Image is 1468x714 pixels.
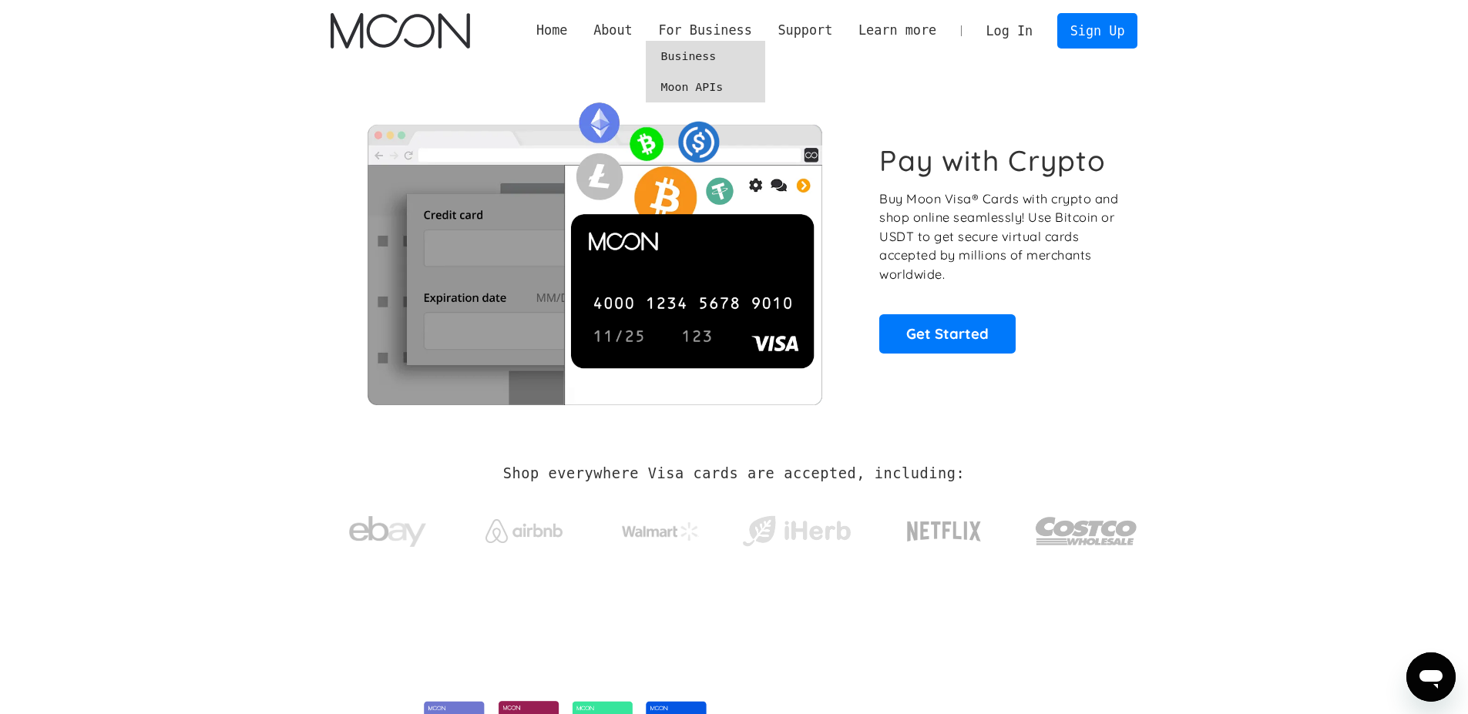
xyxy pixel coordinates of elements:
[845,21,949,40] div: Learn more
[875,497,1013,558] a: Netflix
[580,21,645,40] div: About
[331,492,445,564] a: ebay
[879,314,1016,353] a: Get Started
[622,522,699,541] img: Walmart
[739,496,854,559] a: iHerb
[879,189,1120,284] p: Buy Moon Visa® Cards with crypto and shop online seamlessly! Use Bitcoin or USDT to get secure vi...
[1035,502,1138,560] img: Costco
[349,508,426,556] img: ebay
[646,21,765,40] div: For Business
[1406,652,1456,702] iframe: Button to launch messaging window
[593,21,633,40] div: About
[466,504,581,551] a: Airbnb
[858,21,936,40] div: Learn more
[778,21,832,40] div: Support
[485,519,563,543] img: Airbnb
[523,21,580,40] a: Home
[905,512,983,551] img: Netflix
[331,13,470,49] a: home
[646,41,765,72] a: Business
[658,21,751,40] div: For Business
[879,143,1106,178] h1: Pay with Crypto
[646,72,765,102] a: Moon APIs
[973,14,1046,48] a: Log In
[1035,487,1138,568] a: Costco
[331,92,858,404] img: Moon Cards let you spend your crypto anywhere Visa is accepted.
[503,465,965,482] h2: Shop everywhere Visa cards are accepted, including:
[1057,13,1137,48] a: Sign Up
[765,21,845,40] div: Support
[646,41,765,102] nav: For Business
[331,13,470,49] img: Moon Logo
[739,511,854,551] img: iHerb
[603,507,717,548] a: Walmart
